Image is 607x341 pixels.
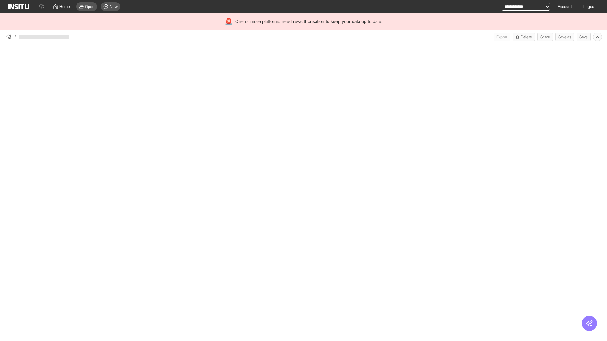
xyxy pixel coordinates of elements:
[494,33,510,41] button: Export
[555,33,574,41] button: Save as
[59,4,70,9] span: Home
[225,17,233,26] div: 🚨
[8,4,29,9] img: Logo
[577,33,591,41] button: Save
[513,33,535,41] button: Delete
[85,4,95,9] span: Open
[110,4,118,9] span: New
[494,33,510,41] span: Can currently only export from Insights reports.
[235,18,382,25] span: One or more platforms need re-authorisation to keep your data up to date.
[537,33,553,41] button: Share
[15,34,16,40] span: /
[5,33,16,41] button: /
